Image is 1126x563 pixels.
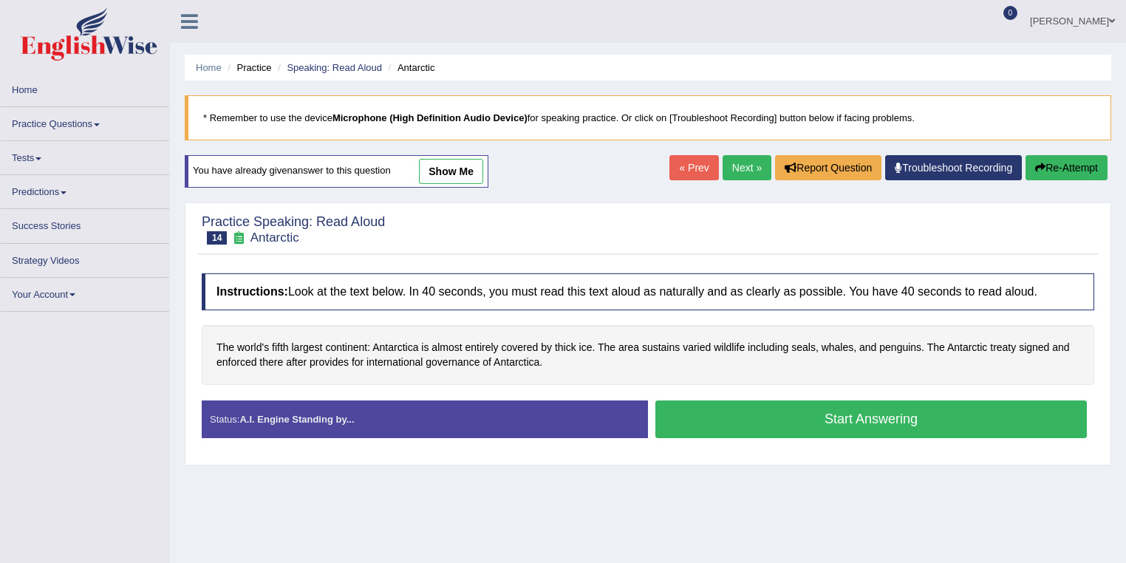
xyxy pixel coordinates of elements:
button: Re-Attempt [1026,155,1108,180]
span: 14 [207,231,227,245]
a: Speaking: Read Aloud [287,62,382,73]
a: Troubleshoot Recording [885,155,1022,180]
a: Your Account [1,278,169,307]
span: 0 [1003,6,1018,20]
div: The world's fifth largest continent: Antarctica is almost entirely covered by thick ice. The area... [202,325,1094,385]
a: Practice Questions [1,107,169,136]
a: Home [196,62,222,73]
small: Exam occurring question [231,231,246,245]
li: Practice [224,61,271,75]
a: Tests [1,141,169,170]
b: Instructions: [216,285,288,298]
div: Status: [202,400,648,438]
strong: A.I. Engine Standing by... [239,414,354,425]
li: Antarctic [385,61,435,75]
a: Predictions [1,175,169,204]
h4: Look at the text below. In 40 seconds, you must read this text aloud as naturally and as clearly ... [202,273,1094,310]
a: Success Stories [1,209,169,238]
button: Start Answering [655,400,1087,438]
a: Home [1,73,169,102]
a: show me [419,159,483,184]
b: Microphone (High Definition Audio Device) [332,112,528,123]
a: « Prev [669,155,718,180]
div: You have already given answer to this question [185,155,488,188]
small: Antarctic [250,231,299,245]
a: Strategy Videos [1,244,169,273]
button: Report Question [775,155,881,180]
a: Next » [723,155,771,180]
h2: Practice Speaking: Read Aloud [202,215,385,245]
blockquote: * Remember to use the device for speaking practice. Or click on [Troubleshoot Recording] button b... [185,95,1111,140]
